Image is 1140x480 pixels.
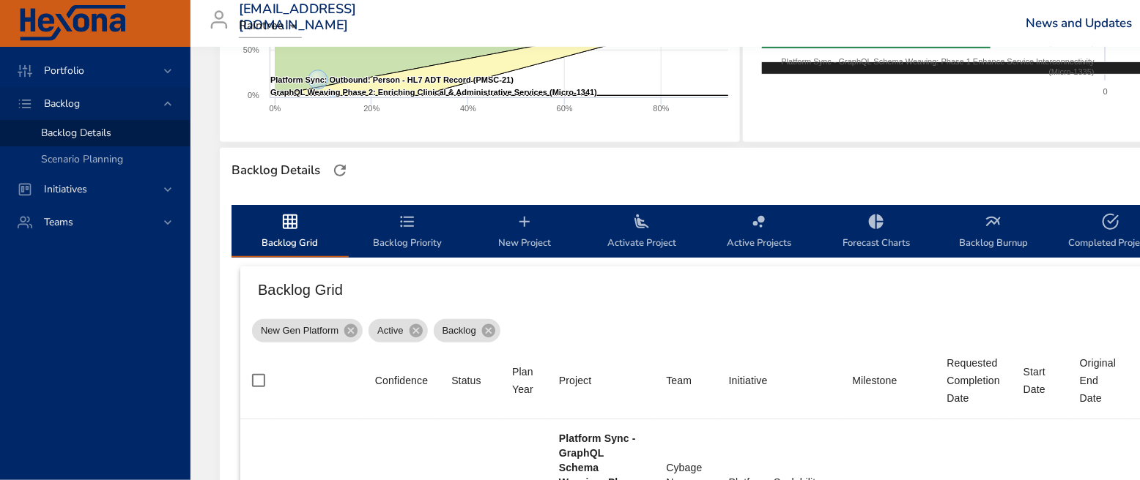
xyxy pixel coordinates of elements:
[434,323,485,338] span: Backlog
[853,372,897,389] div: Sort
[243,45,259,54] text: 50%
[947,354,1000,407] div: Sort
[1024,363,1056,398] div: Start Date
[369,319,427,342] div: Active
[451,372,481,389] div: Sort
[363,104,380,113] text: 20%
[559,372,592,389] div: Sort
[41,126,111,140] span: Backlog Details
[451,372,481,389] div: Status
[667,372,692,389] div: Team
[1080,354,1116,407] div: Sort
[451,372,489,389] span: Status
[41,152,123,166] span: Scenario Planning
[32,64,96,78] span: Portfolio
[32,215,85,229] span: Teams
[709,213,809,252] span: Active Projects
[559,372,592,389] div: Project
[853,372,897,389] div: Milestone
[1103,87,1108,96] text: 0
[32,97,92,110] span: Backlog
[947,354,1000,407] div: Requested Completion Date
[559,372,643,389] span: Project
[270,88,597,97] text: GraphQL Weaving Phase 2: Enriching Clinical & Administrative Services (Micro-1341)
[239,15,302,38] div: Raintree
[1026,15,1133,31] a: News and Updates
[252,319,363,342] div: New Gen Platform
[592,213,692,252] span: Activate Project
[667,372,692,389] div: Sort
[1080,354,1116,407] div: Original End Date
[557,104,573,113] text: 60%
[729,372,768,389] div: Initiative
[252,323,347,338] span: New Gen Platform
[434,319,500,342] div: Backlog
[512,363,536,398] div: Sort
[358,213,457,252] span: Backlog Priority
[782,57,1095,76] text: Platform Sync - GraphQL Schema Weaving: Phase 1 Enhance Service Interconnectivity (Micro-1335)
[239,1,357,33] h3: [EMAIL_ADDRESS][DOMAIN_NAME]
[270,75,514,84] text: Platform Sync: Outbound: Person - HL7 ADT Record (PMSC-21)
[475,213,574,252] span: New Project
[654,104,670,113] text: 80%
[270,104,281,113] text: 0%
[667,372,706,389] span: Team
[32,182,99,196] span: Initiatives
[248,91,259,100] text: 0%
[729,372,829,389] span: Initiative
[944,213,1043,252] span: Backlog Burnup
[240,213,340,252] span: Backlog Grid
[853,372,924,389] span: Milestone
[329,160,351,181] button: Refresh Page
[826,213,926,252] span: Forecast Charts
[375,372,428,389] div: Confidence
[1024,363,1056,398] div: Sort
[227,159,325,182] div: Backlog Details
[375,372,428,389] div: Sort
[460,104,476,113] text: 40%
[369,323,412,338] span: Active
[729,372,768,389] div: Sort
[18,5,127,42] img: Hexona
[512,363,536,398] div: Plan Year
